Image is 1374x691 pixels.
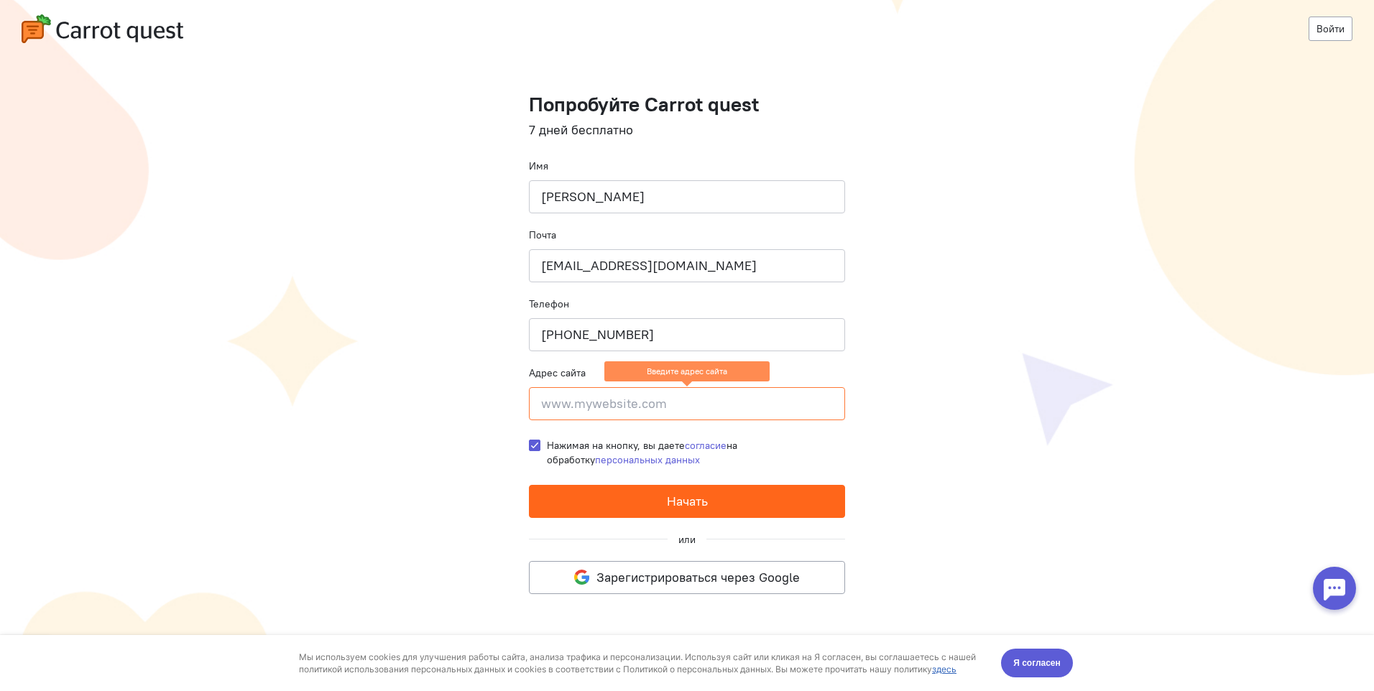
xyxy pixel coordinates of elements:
span: Я согласен [1013,21,1061,35]
span: Нажимая на кнопку, вы даете на обработку [547,439,737,466]
h1: Попробуйте Carrot quest [529,93,845,116]
span: Начать [667,493,708,509]
label: Телефон [529,297,569,311]
div: или [678,532,696,547]
a: согласие [685,439,727,452]
button: Начать [529,485,845,518]
h4: 7 дней бесплатно [529,123,845,137]
input: name@company.ru [529,249,845,282]
label: Имя [529,159,548,173]
label: Адрес сайта [529,366,586,380]
button: Зарегистрироваться через Google [529,561,845,594]
div: Мы используем cookies для улучшения работы сайта, анализа трафика и персонализации. Используя сай... [299,16,985,40]
a: персональных данных [595,453,700,466]
ng-message: Введите адрес сайта [604,361,770,381]
img: google-logo.svg [574,570,589,585]
img: carrot-quest-logo.svg [22,14,183,43]
input: Ваше имя [529,180,845,213]
input: www.mywebsite.com [529,387,845,420]
input: +79001110101 [529,318,845,351]
button: Я согласен [1001,14,1073,42]
label: Почта [529,228,556,242]
a: здесь [932,29,956,40]
a: Войти [1309,17,1352,41]
span: Зарегистрироваться через Google [596,569,800,586]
